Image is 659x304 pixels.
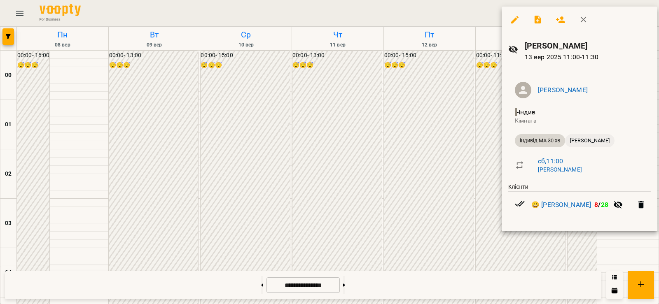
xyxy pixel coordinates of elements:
[515,117,644,125] p: Кімната
[538,157,563,165] a: сб , 11:00
[538,166,582,173] a: [PERSON_NAME]
[508,183,651,221] ul: Клієнти
[594,201,608,209] b: /
[565,134,615,147] div: [PERSON_NAME]
[515,199,525,209] svg: Візит сплачено
[594,201,598,209] span: 8
[525,39,651,52] h6: [PERSON_NAME]
[565,137,615,144] span: [PERSON_NAME]
[515,137,565,144] span: індивід МА 30 хв
[515,108,537,116] span: - Індив
[601,201,608,209] span: 28
[531,200,591,210] a: 😀 [PERSON_NAME]
[525,52,651,62] p: 13 вер 2025 11:00 - 11:30
[538,86,588,94] a: [PERSON_NAME]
